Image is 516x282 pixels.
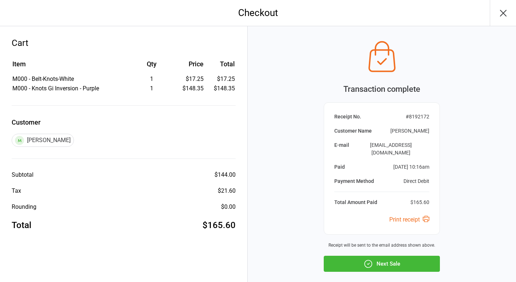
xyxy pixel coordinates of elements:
div: [PERSON_NAME] [12,134,74,147]
div: E-mail [334,141,349,157]
span: M000 - Belt-Knots-White [12,75,74,82]
div: Payment Method [334,177,374,185]
td: $148.35 [206,84,235,93]
th: Item [12,59,129,74]
div: 1 [130,84,174,93]
div: Receipt No. [334,113,361,121]
div: [DATE] 10:16am [393,163,429,171]
div: 1 [130,75,174,83]
div: # 8192172 [406,113,429,121]
th: Total [206,59,235,74]
a: Print receipt [389,216,429,223]
div: Price [174,59,204,69]
div: $148.35 [174,84,204,93]
div: [PERSON_NAME] [390,127,429,135]
div: Subtotal [12,171,34,179]
div: $144.00 [214,171,236,179]
div: Transaction complete [324,83,440,95]
div: $17.25 [174,75,204,83]
div: $21.60 [218,187,236,195]
label: Customer [12,117,236,127]
th: Qty [130,59,174,74]
div: Customer Name [334,127,372,135]
div: Rounding [12,203,36,211]
div: [EMAIL_ADDRESS][DOMAIN_NAME] [352,141,429,157]
td: $17.25 [206,75,235,83]
div: Paid [334,163,345,171]
div: $0.00 [221,203,236,211]
div: Total Amount Paid [334,199,377,206]
div: Direct Debit [403,177,429,185]
div: Receipt will be sent to the email address shown above. [324,242,440,248]
div: $165.60 [410,199,429,206]
span: M000 - Knots Gi Inversion - Purple [12,85,99,92]
div: Total [12,219,31,232]
button: Next Sale [324,256,440,272]
div: $165.60 [202,219,236,232]
div: Tax [12,187,21,195]
div: Cart [12,36,236,50]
